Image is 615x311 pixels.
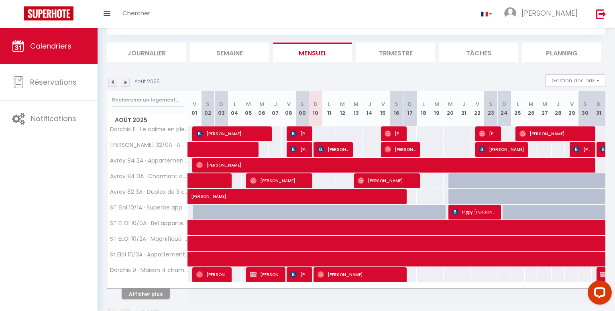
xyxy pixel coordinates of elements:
[290,126,308,141] span: [PERSON_NAME]
[122,9,150,17] span: Chercher
[519,126,592,141] span: [PERSON_NAME]
[417,91,430,126] th: 18
[358,173,417,188] span: [PERSON_NAME]
[196,157,597,173] span: [PERSON_NAME]
[368,100,371,108] abbr: J
[24,6,73,20] img: Super Booking
[287,100,291,108] abbr: V
[484,91,498,126] th: 23
[538,91,552,126] th: 27
[191,185,487,200] span: [PERSON_NAME]
[112,93,183,107] input: Rechercher un logement...
[134,78,160,85] p: Août 2025
[448,100,453,108] abbr: M
[430,91,444,126] th: 19
[479,126,497,141] span: [PERSON_NAME]
[452,204,497,220] span: Pippy [PERSON_NAME]
[109,236,189,242] span: ST ELOI 10/2A · Magnifique appartement 1ch en Outremeuse
[336,91,350,126] th: 12
[328,100,330,108] abbr: L
[354,100,358,108] abbr: M
[190,43,269,62] li: Semaine
[109,158,189,164] span: Avroy 84 2A · Appartement 3 chambres en plein centre ville
[322,91,336,126] th: 11
[381,100,385,108] abbr: V
[522,43,601,62] li: Planning
[502,100,506,108] abbr: D
[504,7,516,19] img: ...
[108,114,187,126] span: Août 2025
[109,189,189,195] span: Avroy 82 3A · Duplex de 3 chambres en plein centre ville - 82/3A
[107,43,186,62] li: Journalier
[188,91,202,126] th: 01
[109,267,189,273] span: Darchis 9 · Maison 4 chambres avec jardin
[422,100,425,108] abbr: L
[196,267,228,282] span: [PERSON_NAME]
[300,100,304,108] abbr: S
[470,91,484,126] th: 22
[444,91,457,126] th: 20
[349,91,363,126] th: 13
[570,100,574,108] abbr: V
[356,43,435,62] li: Trimestre
[403,91,417,126] th: 17
[219,100,223,108] abbr: D
[309,91,323,126] th: 10
[109,126,189,132] span: Darchis 11 · Le calme en plein centre ville: Maison 4ch 4sdb
[525,91,538,126] th: 26
[109,220,189,226] span: ST ELOI 10/0A · Bel appartement 2 chambres avec terrasse
[290,142,308,157] span: [PERSON_NAME]
[30,77,77,87] span: Réservations
[517,100,519,108] abbr: L
[573,142,591,157] span: [PERSON_NAME]
[246,100,251,108] abbr: M
[318,142,349,157] span: [PERSON_NAME]
[439,43,518,62] li: Tâches
[597,100,601,108] abbr: D
[542,100,547,108] abbr: M
[552,91,565,126] th: 28
[592,91,605,126] th: 31
[556,100,560,108] abbr: J
[479,142,524,157] span: [PERSON_NAME]
[521,8,578,18] span: [PERSON_NAME]
[529,100,534,108] abbr: M
[340,100,345,108] abbr: M
[30,41,71,51] span: Calendriers
[188,189,202,204] a: [PERSON_NAME]
[434,100,439,108] abbr: M
[363,91,377,126] th: 14
[457,91,471,126] th: 21
[234,100,236,108] abbr: L
[242,91,255,126] th: 05
[476,100,479,108] abbr: V
[259,100,264,108] abbr: M
[295,91,309,126] th: 09
[273,43,352,62] li: Mensuel
[282,91,295,126] th: 08
[462,100,466,108] abbr: J
[511,91,525,126] th: 25
[497,91,511,126] th: 24
[578,91,592,126] th: 30
[290,267,308,282] span: [PERSON_NAME]
[376,91,390,126] th: 15
[109,252,189,258] span: St Eloi 10/3A · Appartement 4 chambres à [GEOGRAPHIC_DATA]
[408,100,412,108] abbr: D
[109,205,189,211] span: ST Eloi 10/1A · Superbe appartement 2ch situé en [GEOGRAPHIC_DATA]
[31,114,76,124] span: Notifications
[201,91,215,126] th: 02
[385,126,403,141] span: [PERSON_NAME]
[196,126,269,141] span: [PERSON_NAME]
[215,91,228,126] th: 03
[565,91,578,126] th: 29
[109,142,189,148] span: [PERSON_NAME] 32/0A · Amazing appartement à [GEOGRAPHIC_DATA] avec jardin
[385,142,416,157] span: [PERSON_NAME]
[206,100,210,108] abbr: S
[193,100,196,108] abbr: V
[581,277,615,311] iframe: LiveChat chat widget
[318,267,404,282] span: [PERSON_NAME]
[122,289,170,299] button: Afficher plus
[255,91,269,126] th: 06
